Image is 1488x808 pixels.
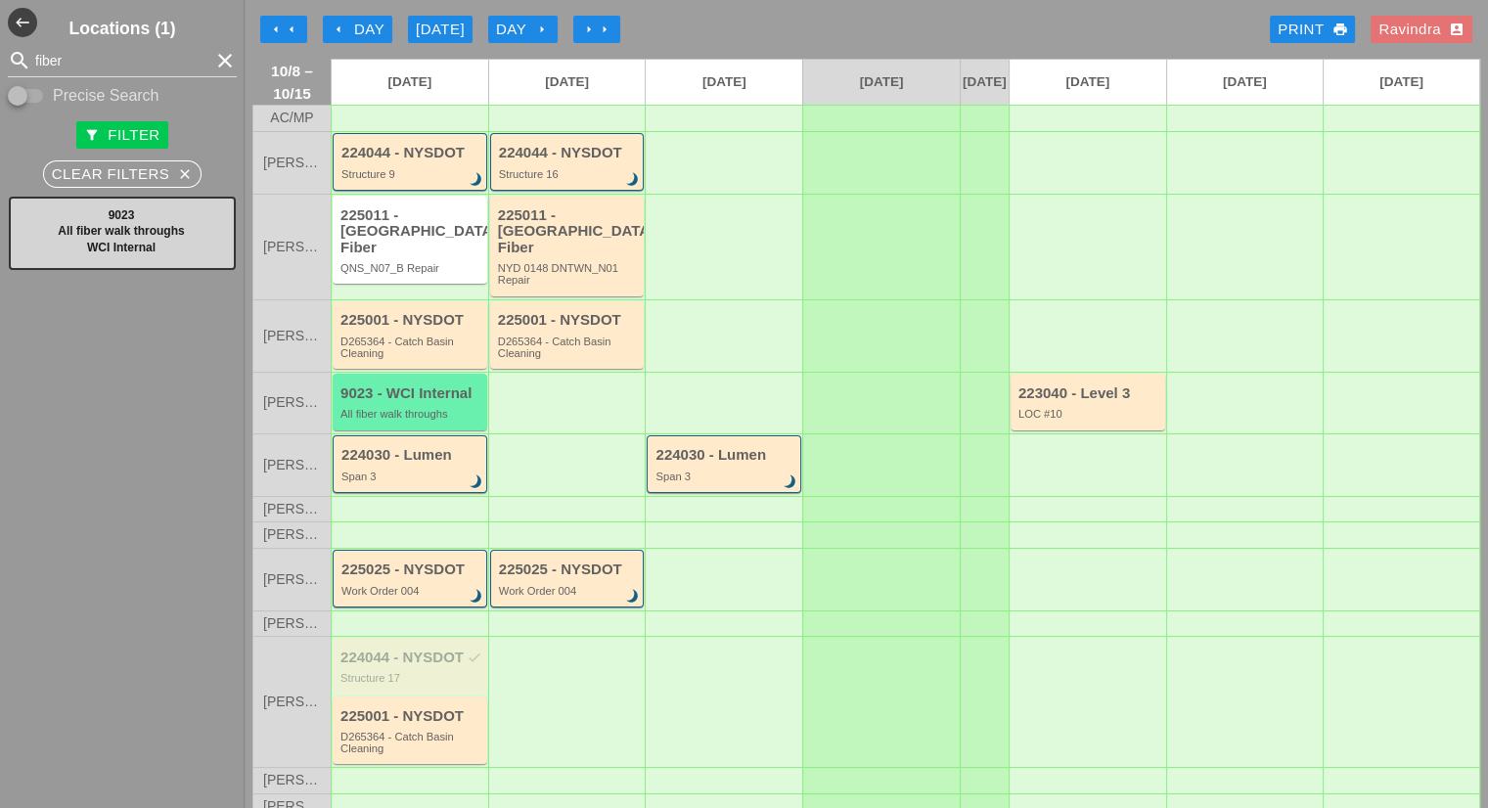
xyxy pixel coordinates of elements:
i: arrow_left [284,22,299,37]
div: [DATE] [416,19,465,41]
i: search [8,49,31,72]
span: [PERSON_NAME] [263,527,321,542]
a: [DATE] [1010,60,1166,105]
div: 225011 - [GEOGRAPHIC_DATA] Fiber [498,207,640,256]
span: WCI Internal [87,241,156,254]
div: 224030 - Lumen [655,447,795,464]
i: arrow_left [268,22,284,37]
i: clear [213,49,237,72]
div: 225011 - [GEOGRAPHIC_DATA] Fiber [340,207,482,256]
span: [PERSON_NAME] [263,395,321,410]
div: Filter [84,124,159,147]
i: brightness_3 [466,169,487,191]
span: [PERSON_NAME] [263,156,321,170]
span: 9023 [109,208,135,222]
button: Clear Filters [43,160,203,188]
span: [PERSON_NAME] [263,329,321,343]
div: 225001 - NYSDOT [340,312,482,329]
span: AC/MP [270,111,313,125]
i: arrow_right [597,22,612,37]
div: Day [496,19,550,41]
i: brightness_3 [623,586,645,607]
div: All fiber walk throughs [340,408,482,420]
div: Structure 17 [340,672,482,684]
i: west [8,8,37,37]
span: 10/8 – 10/15 [263,60,321,105]
span: [PERSON_NAME] [263,458,321,472]
button: Move Ahead 1 Week [573,16,620,43]
div: Span 3 [341,471,481,482]
div: 225025 - NYSDOT [341,561,481,578]
div: D265364 - Catch Basin Cleaning [340,336,482,360]
i: brightness_3 [780,471,801,493]
span: All fiber walk throughs [58,224,184,238]
i: arrow_right [534,22,550,37]
i: check [467,650,482,665]
div: Structure 9 [341,168,481,180]
div: 224044 - NYSDOT [340,650,482,666]
i: brightness_3 [466,586,487,607]
div: Ravindra [1378,19,1465,41]
button: Move Back 1 Week [260,16,307,43]
i: filter_alt [84,127,100,143]
i: print [1331,22,1347,37]
div: 9023 - WCI Internal [340,385,482,402]
div: Structure 16 [499,168,639,180]
div: 223040 - Level 3 [1018,385,1160,402]
i: brightness_3 [623,169,645,191]
i: account_box [1449,22,1465,37]
button: Filter [76,121,167,149]
div: Span 3 [655,471,795,482]
div: Print [1278,19,1347,41]
a: [DATE] [961,60,1009,105]
div: QNS_N07_B Repair [340,262,482,274]
button: Shrink Sidebar [8,8,37,37]
a: [DATE] [646,60,802,105]
div: Work Order 004 [499,585,639,597]
span: [PERSON_NAME] [263,240,321,254]
div: 225001 - NYSDOT [498,312,640,329]
a: [DATE] [332,60,488,105]
span: [PERSON_NAME] [263,695,321,709]
div: NYD 0148 DNTWN_N01 Repair [498,262,640,287]
span: [PERSON_NAME] [263,572,321,587]
div: 224044 - NYSDOT [341,145,481,161]
div: Work Order 004 [341,585,481,597]
span: [PERSON_NAME] [263,616,321,631]
label: Precise Search [53,86,159,106]
i: arrow_left [331,22,346,37]
div: 224030 - Lumen [341,447,481,464]
div: Clear Filters [52,163,194,186]
button: [DATE] [408,16,473,43]
div: LOC #10 [1018,408,1160,420]
button: Ravindra [1371,16,1472,43]
div: D265364 - Catch Basin Cleaning [498,336,640,360]
button: Day [488,16,558,43]
a: [DATE] [489,60,646,105]
div: 224044 - NYSDOT [499,145,639,161]
span: [PERSON_NAME] [263,773,321,787]
i: close [177,166,193,182]
div: 225025 - NYSDOT [499,561,639,578]
div: Day [331,19,384,41]
div: D265364 - Catch Basin Cleaning [340,731,482,755]
input: Search [35,45,209,76]
i: arrow_right [581,22,597,37]
a: [DATE] [1167,60,1324,105]
div: Enable Precise search to match search terms exactly. [8,84,237,108]
a: [DATE] [1324,60,1479,105]
span: [PERSON_NAME] [263,502,321,516]
a: Print [1270,16,1355,43]
a: [DATE] [803,60,960,105]
i: brightness_3 [466,471,487,493]
button: Day [323,16,392,43]
div: 225001 - NYSDOT [340,708,482,725]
